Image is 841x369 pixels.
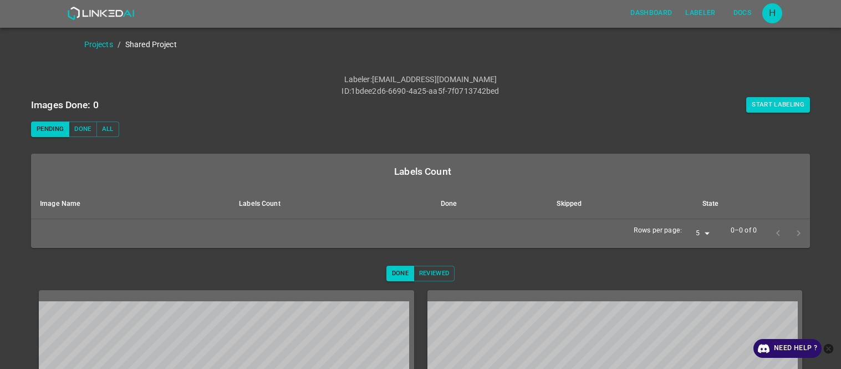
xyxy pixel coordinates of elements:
[722,2,762,24] a: Docs
[694,189,810,219] th: State
[762,3,782,23] button: Open settings
[762,3,782,23] div: H
[230,189,431,219] th: Labels Count
[634,226,682,236] p: Rows per page:
[40,164,806,179] div: Labels Count
[84,39,841,50] nav: breadcrumb
[31,97,99,113] h6: Images Done: 0
[731,226,757,236] p: 0–0 of 0
[548,189,693,219] th: Skipped
[386,266,414,281] button: Done
[725,4,760,22] button: Docs
[372,74,497,85] p: [EMAIL_ADDRESS][DOMAIN_NAME]
[414,266,455,281] button: Reviewed
[686,226,713,241] div: 5
[118,39,121,50] li: /
[67,7,134,20] img: LinkedAI
[822,339,835,358] button: close-help
[626,4,676,22] button: Dashboard
[125,39,177,50] p: Shared Project
[624,2,679,24] a: Dashboard
[753,339,822,358] a: Need Help ?
[84,40,113,49] a: Projects
[681,4,720,22] button: Labeler
[96,122,119,137] button: All
[351,85,499,97] p: 1bdee2d6-6690-4a25-aa5f-7f0713742bed
[342,85,350,97] p: ID :
[746,97,810,113] button: Start Labeling
[432,189,548,219] th: Done
[679,2,722,24] a: Labeler
[31,122,69,137] button: Pending
[31,189,230,219] th: Image Name
[69,122,96,137] button: Done
[344,74,372,85] p: Labeler :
